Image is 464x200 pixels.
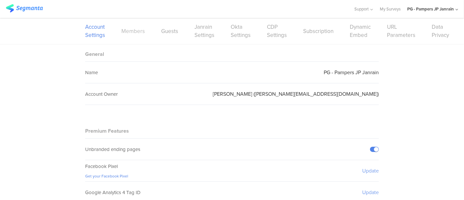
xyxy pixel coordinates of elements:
sg-field-title: Account Owner [85,91,118,98]
span: Facebook Pixel [85,163,118,170]
sg-setting-edit-trigger: Update [362,167,379,175]
div: PG - Pampers JP Janrain [407,6,454,12]
a: Members [121,27,145,35]
div: Unbranded ending pages [85,146,140,153]
a: Dynamic Embed [350,23,371,39]
sg-setting-edit-trigger: Update [362,189,379,196]
span: Support [355,6,369,12]
img: segmanta logo [6,4,43,12]
sg-block-title: Premium Features [85,127,129,135]
a: Subscription [303,27,333,35]
span: Google Analytics 4 Tag ID [85,189,141,196]
sg-field-title: Name [85,69,98,76]
a: Get your Facebook Pixel [85,173,128,179]
a: URL Parameters [387,23,415,39]
a: Data Privacy [432,23,449,39]
a: CDP Settings [267,23,287,39]
a: Okta Settings [231,23,251,39]
sg-block-title: General [85,50,104,58]
a: Janrain Settings [194,23,214,39]
sg-setting-value: PG - Pampers JP Janrain [324,69,379,76]
a: Guests [161,27,178,35]
sg-setting-value: [PERSON_NAME] ([PERSON_NAME][EMAIL_ADDRESS][DOMAIN_NAME]) [213,90,379,98]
